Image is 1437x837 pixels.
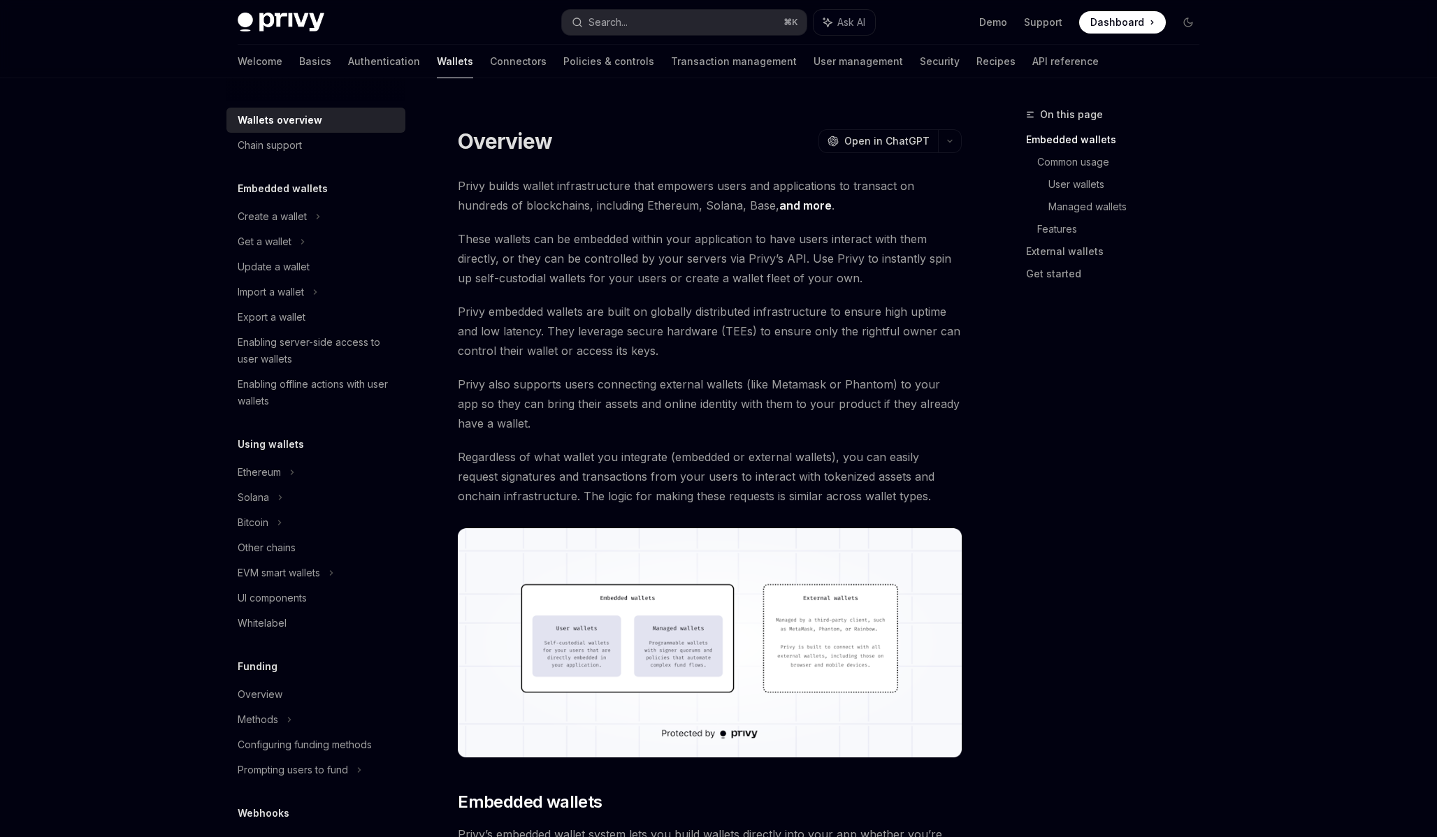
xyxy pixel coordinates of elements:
span: Privy embedded wallets are built on globally distributed infrastructure to ensure high uptime and... [458,302,962,361]
a: Embedded wallets [1026,129,1211,151]
div: Get a wallet [238,233,291,250]
div: Chain support [238,137,302,154]
a: Demo [979,15,1007,29]
span: Privy builds wallet infrastructure that empowers users and applications to transact on hundreds o... [458,176,962,215]
div: UI components [238,590,307,606]
a: User management [814,45,903,78]
a: Security [920,45,960,78]
h5: Embedded wallets [238,180,328,197]
div: Prompting users to fund [238,762,348,778]
a: Authentication [348,45,420,78]
img: dark logo [238,13,324,32]
a: Whitelabel [226,611,405,636]
span: Privy also supports users connecting external wallets (like Metamask or Phantom) to your app so t... [458,374,962,433]
a: Wallets overview [226,108,405,133]
a: Chain support [226,133,405,158]
span: Ask AI [837,15,865,29]
a: Basics [299,45,331,78]
div: Methods [238,711,278,728]
a: Dashboard [1079,11,1166,34]
a: Other chains [226,535,405,560]
div: Create a wallet [238,208,307,225]
a: Policies & controls [563,45,654,78]
a: Support [1024,15,1062,29]
a: Managed wallets [1048,196,1211,218]
a: Overview [226,682,405,707]
span: ⌘ K [784,17,798,28]
a: Update a wallet [226,254,405,279]
a: Recipes [976,45,1016,78]
a: User wallets [1048,173,1211,196]
img: images/walletoverview.png [458,528,962,757]
span: Regardless of what wallet you integrate (embedded or external wallets), you can easily request si... [458,447,962,506]
div: Search... [588,14,628,31]
a: Get started [1026,263,1211,285]
h5: Funding [238,658,277,675]
div: Solana [238,489,269,506]
a: Common usage [1037,151,1211,173]
a: Export a wallet [226,305,405,330]
a: and more [779,198,832,213]
h5: Using wallets [238,436,304,453]
a: Features [1037,218,1211,240]
span: Embedded wallets [458,791,602,813]
span: Dashboard [1090,15,1144,29]
span: These wallets can be embedded within your application to have users interact with them directly, ... [458,229,962,288]
div: Update a wallet [238,259,310,275]
a: UI components [226,585,405,611]
div: Import a wallet [238,284,304,300]
div: Other chains [238,539,296,556]
a: Connectors [490,45,547,78]
a: API reference [1032,45,1099,78]
a: Welcome [238,45,282,78]
h1: Overview [458,129,552,154]
div: Ethereum [238,464,281,481]
div: Enabling offline actions with user wallets [238,376,397,409]
div: EVM smart wallets [238,565,320,581]
a: External wallets [1026,240,1211,263]
div: Export a wallet [238,309,305,326]
div: Overview [238,686,282,703]
span: Open in ChatGPT [844,134,930,148]
div: Bitcoin [238,514,268,531]
button: Search...⌘K [562,10,807,35]
div: Enabling server-side access to user wallets [238,334,397,367]
a: Enabling offline actions with user wallets [226,372,405,414]
button: Ask AI [814,10,875,35]
h5: Webhooks [238,805,289,822]
div: Whitelabel [238,615,287,632]
span: On this page [1040,106,1103,123]
a: Wallets [437,45,473,78]
button: Toggle dark mode [1177,11,1199,34]
div: Configuring funding methods [238,736,372,753]
button: Open in ChatGPT [818,129,938,153]
div: Wallets overview [238,112,322,129]
a: Configuring funding methods [226,732,405,757]
a: Transaction management [671,45,797,78]
a: Enabling server-side access to user wallets [226,330,405,372]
